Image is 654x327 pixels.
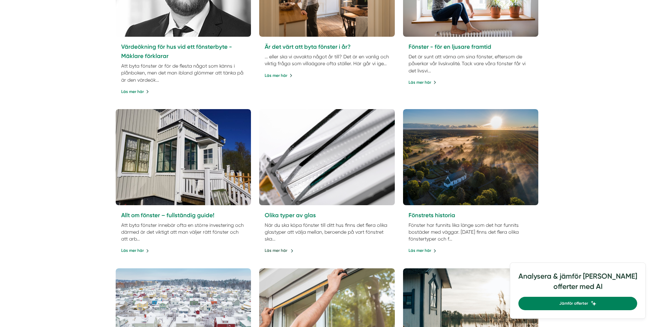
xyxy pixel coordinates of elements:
[121,222,246,242] p: Att byta fönster innebär ofta en större investering och därmed är det viktigt att man väljer rätt...
[259,109,395,205] a: glastyper, typer av glas
[265,222,389,242] p: När du ska köpa fönster till ditt hus finns det flera olika glastyper att välja mellan, beroende ...
[409,247,436,254] a: Läs mer här
[409,79,436,86] a: Läs mer här
[265,53,389,67] p: ... eller ska vi avvakta något år till? Det är en vanlig och viktig fråga som villaägare ofta stä...
[121,247,149,254] a: Läs mer här
[265,247,294,254] a: Läs mer här
[121,62,246,83] p: Att byta fönster är för de flesta något som känns i plånboken, men det man ibland glömmer att tän...
[265,72,292,79] a: Läs mer här
[518,297,637,310] a: Jämför offerter
[116,109,251,205] img: fönster
[265,212,316,219] a: Olika typer av glas
[409,212,455,219] a: Fönstrets historia
[409,43,491,50] a: Fönster - för en ljusare framtid
[409,53,533,74] p: Det är sunt att värna om sina fönster, eftersom de påverkar vår livskvalité. Tack vare våra fönst...
[265,43,351,50] a: Är det värt att byta fönster i år?
[559,300,588,307] span: Jämför offerter
[409,222,533,242] p: Fönster har funnits lika länge som det har funnits bostäder med väggar. [DATE] finns det flera ol...
[256,107,398,208] img: glastyper, typer av glas
[121,89,149,95] a: Läs mer här
[121,43,232,59] a: Värdeökning för hus vid ett fönsterbyte - Mäklare förklarar
[518,271,637,297] h4: Analysera & jämför [PERSON_NAME] offerter med AI
[403,109,539,205] img: fönstertyp, fönstermodeller
[121,212,214,219] a: Allt om fönster – fullständig guide!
